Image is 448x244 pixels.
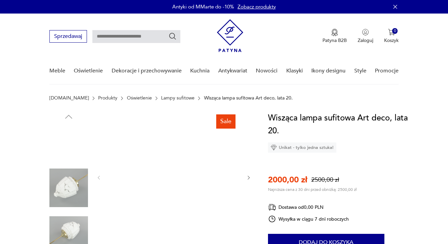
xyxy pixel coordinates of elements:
[169,32,177,40] button: Szukaj
[49,125,88,164] img: Zdjęcie produktu Wisząca lampa sufitowa Art deco, lata 20.
[375,58,399,84] a: Promocje
[331,29,338,36] img: Ikona medalu
[358,29,373,44] button: Zaloguj
[268,203,349,212] div: Dostawa od 0,00 PLN
[311,58,345,84] a: Ikony designu
[271,145,277,151] img: Ikona diamentu
[392,28,398,34] div: 0
[268,142,336,153] div: Unikat - tylko jedna sztuka!
[49,95,89,101] a: [DOMAIN_NAME]
[268,112,408,137] h1: Wisząca lampa sufitowa Art deco, lata 20.
[49,30,87,43] button: Sprzedawaj
[238,3,276,10] a: Zobacz produkty
[322,37,347,44] p: Patyna B2B
[74,58,103,84] a: Oświetlenie
[217,19,243,52] img: Patyna - sklep z meblami i dekoracjami vintage
[49,58,65,84] a: Meble
[256,58,277,84] a: Nowości
[98,95,117,101] a: Produkty
[268,174,307,185] p: 2000,00 zł
[362,29,369,36] img: Ikonka użytkownika
[286,58,303,84] a: Klasyki
[127,95,152,101] a: Oświetlenie
[322,29,347,44] a: Ikona medaluPatyna B2B
[49,35,87,39] a: Sprzedawaj
[354,58,366,84] a: Style
[268,215,349,223] div: Wysyłka w ciągu 7 dni roboczych
[268,187,357,192] p: Najniższa cena z 30 dni przed obniżką: 2500,00 zł
[49,169,88,207] img: Zdjęcie produktu Wisząca lampa sufitowa Art deco, lata 20.
[311,176,339,184] p: 2500,00 zł
[108,112,239,242] img: Zdjęcie produktu Wisząca lampa sufitowa Art deco, lata 20.
[388,29,395,36] img: Ikona koszyka
[384,29,399,44] button: 0Koszyk
[216,114,236,129] div: Sale
[190,58,209,84] a: Kuchnia
[358,37,373,44] p: Zaloguj
[218,58,247,84] a: Antykwariat
[112,58,182,84] a: Dekoracje i przechowywanie
[204,95,293,101] p: Wisząca lampa sufitowa Art deco, lata 20.
[161,95,195,101] a: Lampy sufitowe
[322,29,347,44] button: Patyna B2B
[172,3,234,10] p: Antyki od MMarte do -10%
[268,203,276,212] img: Ikona dostawy
[384,37,399,44] p: Koszyk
